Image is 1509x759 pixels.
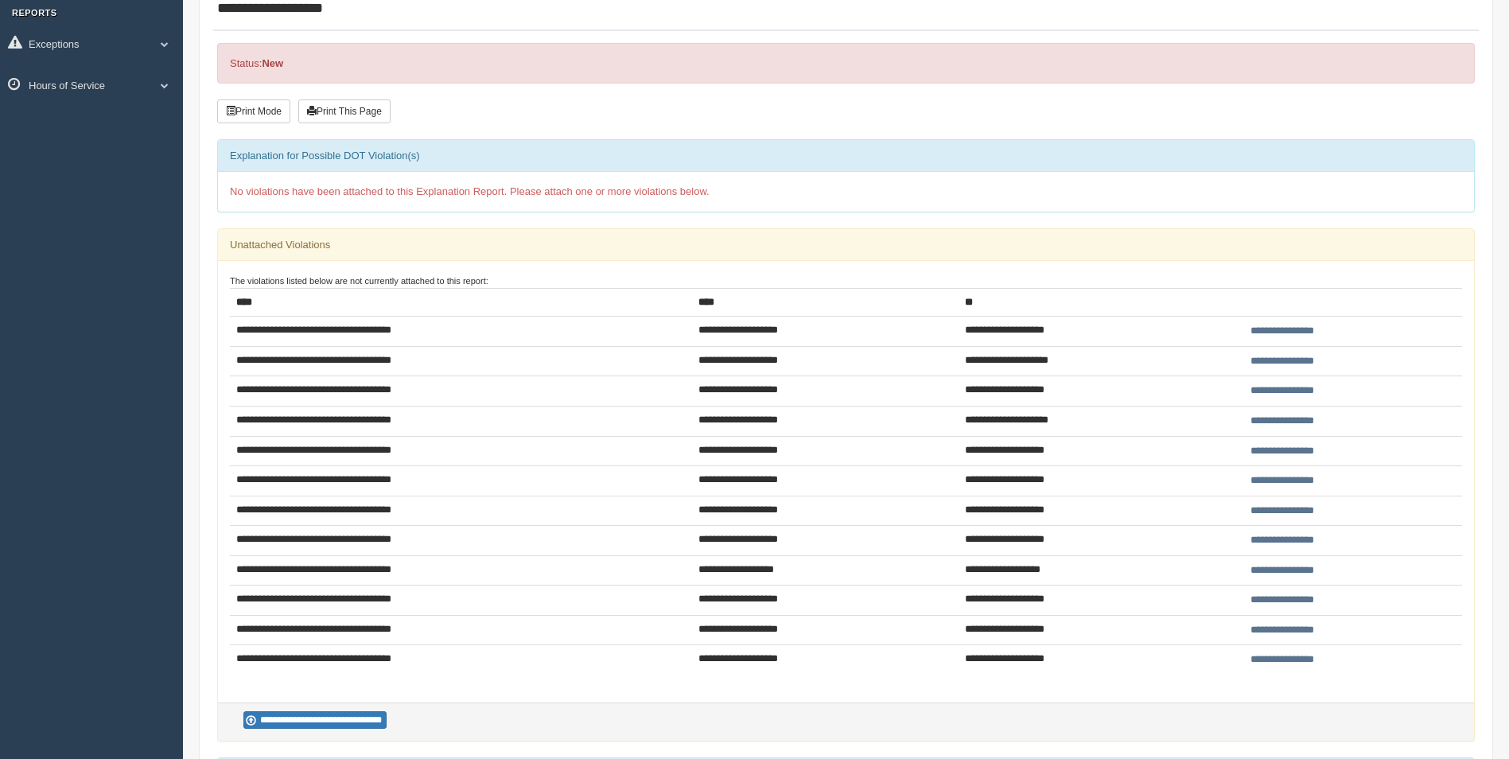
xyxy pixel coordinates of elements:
[217,43,1475,84] div: Status:
[218,140,1474,172] div: Explanation for Possible DOT Violation(s)
[298,99,391,123] button: Print This Page
[217,99,290,123] button: Print Mode
[262,57,283,69] strong: New
[230,185,710,197] span: No violations have been attached to this Explanation Report. Please attach one or more violations...
[230,276,488,286] small: The violations listed below are not currently attached to this report:
[218,229,1474,261] div: Unattached Violations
